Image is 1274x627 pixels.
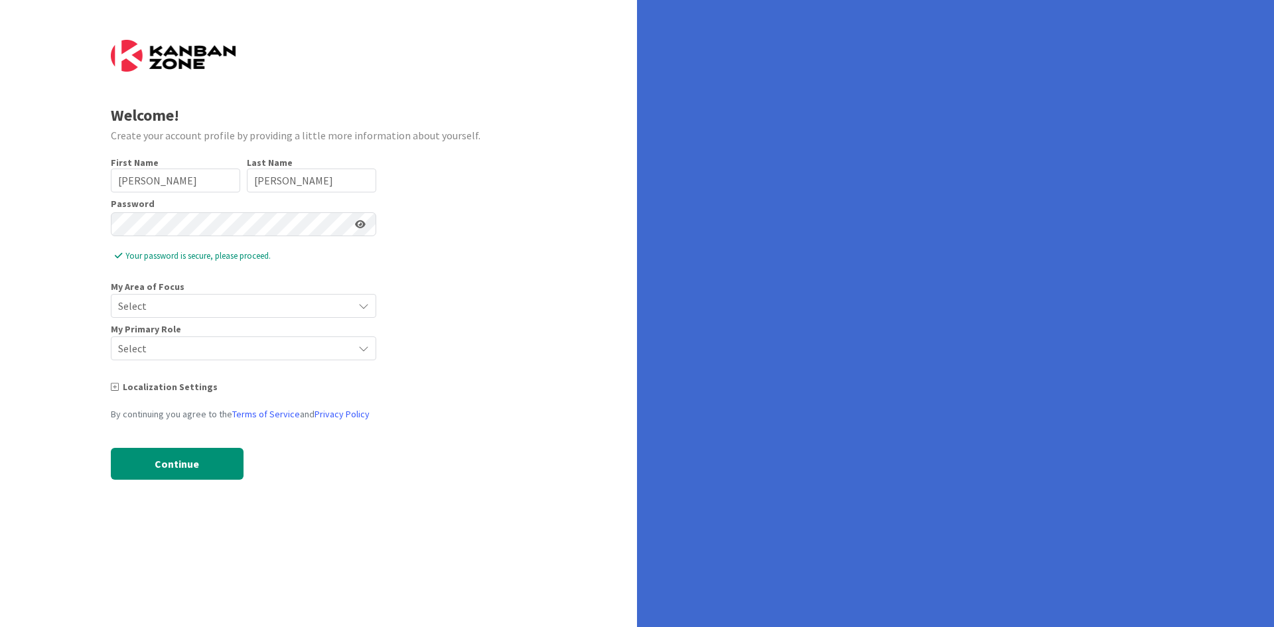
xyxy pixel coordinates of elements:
button: Continue [111,448,244,480]
span: My Area of Focus [111,282,184,291]
a: Terms of Service [232,408,300,420]
label: Password [111,199,155,208]
span: My Primary Role [111,324,181,334]
div: Create your account profile by providing a little more information about yourself. [111,127,527,143]
label: First Name [111,157,159,169]
span: Your password is secure, please proceed. [115,249,376,263]
span: Select [118,297,346,315]
label: Last Name [247,157,293,169]
div: Localization Settings [111,380,376,394]
span: Select [118,339,346,358]
a: Privacy Policy [315,408,370,420]
div: By continuing you agree to the and [111,407,376,421]
div: Welcome! [111,104,527,127]
img: Kanban Zone [111,40,236,72]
